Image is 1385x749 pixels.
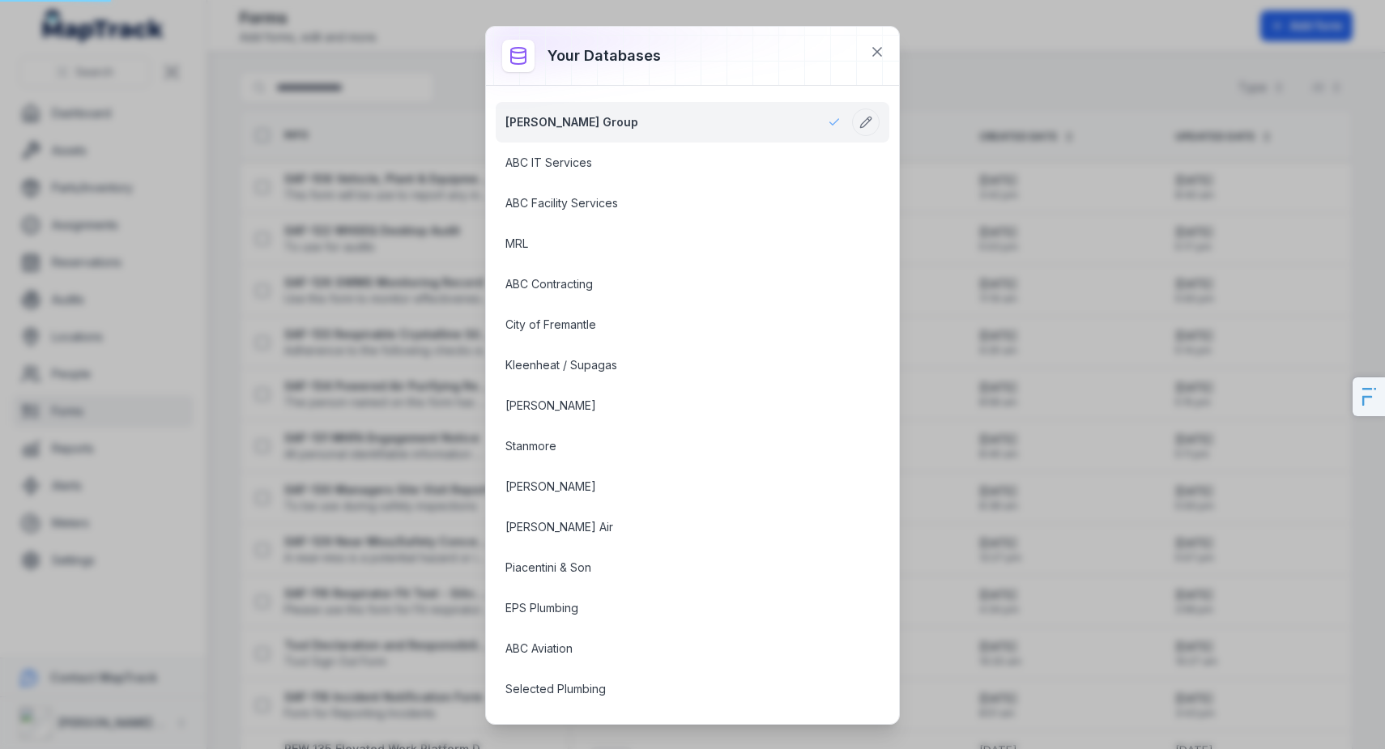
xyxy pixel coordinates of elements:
[505,236,841,252] a: MRL
[505,195,841,211] a: ABC Facility Services
[505,398,841,414] a: [PERSON_NAME]
[505,357,841,373] a: Kleenheat / Supagas
[548,45,661,67] h3: Your databases
[505,560,841,576] a: Piacentini & Son
[505,114,841,130] a: [PERSON_NAME] Group
[505,681,841,697] a: Selected Plumbing
[505,276,841,292] a: ABC Contracting
[505,155,841,171] a: ABC IT Services
[505,721,841,738] a: SPDR Group
[505,640,841,657] a: ABC Aviation
[505,317,841,333] a: City of Fremantle
[505,438,841,454] a: Stanmore
[505,479,841,495] a: [PERSON_NAME]
[505,519,841,535] a: [PERSON_NAME] Air
[505,600,841,616] a: EPS Plumbing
